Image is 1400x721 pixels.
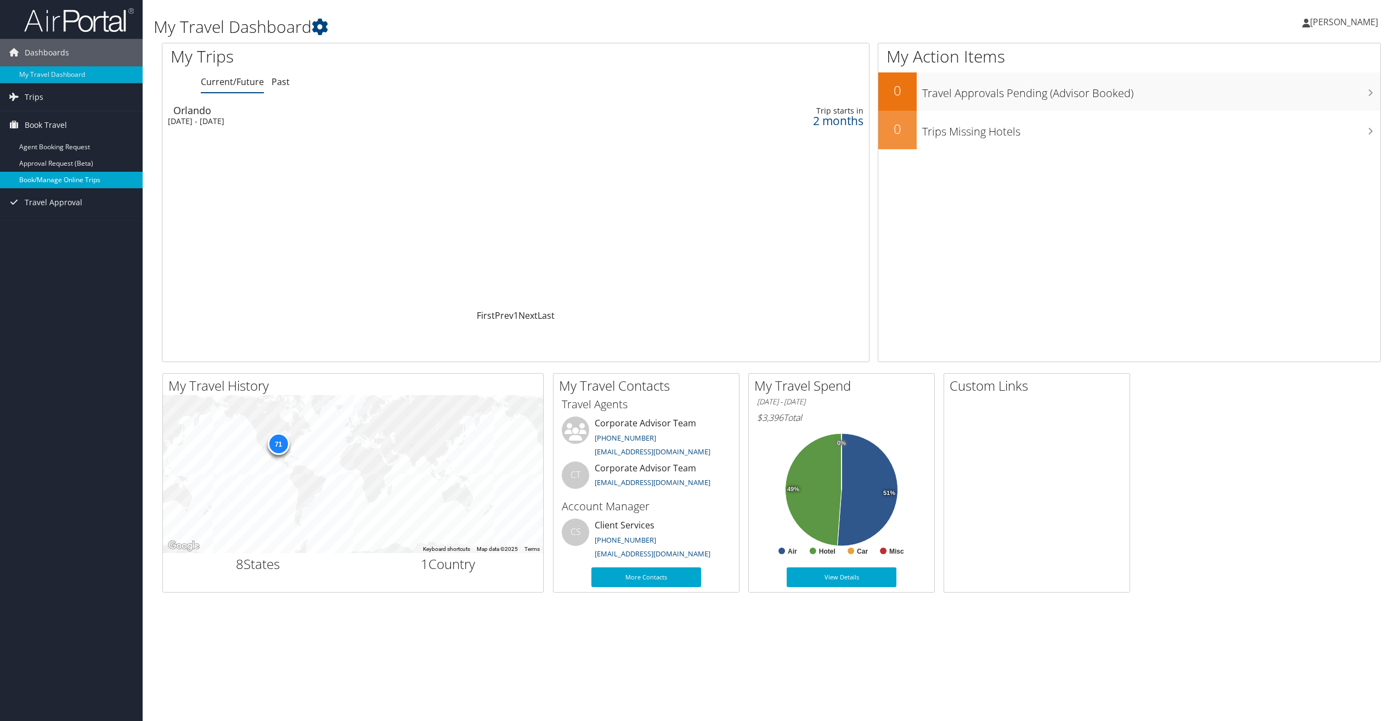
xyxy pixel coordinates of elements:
[25,83,43,111] span: Trips
[757,412,926,424] h6: Total
[25,189,82,216] span: Travel Approval
[595,549,710,559] a: [EMAIL_ADDRESS][DOMAIN_NAME]
[236,555,244,573] span: 8
[477,309,495,322] a: First
[556,416,736,461] li: Corporate Advisor Team
[878,72,1380,111] a: 0Travel Approvals Pending (Advisor Booked)
[556,461,736,497] li: Corporate Advisor Team
[154,15,977,38] h1: My Travel Dashboard
[595,477,710,487] a: [EMAIL_ADDRESS][DOMAIN_NAME]
[889,548,904,555] text: Misc
[524,546,540,552] a: Terms (opens in new tab)
[168,116,575,126] div: [DATE] - [DATE]
[267,433,289,455] div: 71
[787,486,799,493] tspan: 49%
[883,490,895,497] tspan: 51%
[857,548,868,555] text: Car
[25,111,67,139] span: Book Travel
[518,309,538,322] a: Next
[168,376,543,395] h2: My Travel History
[922,80,1380,101] h3: Travel Approvals Pending (Advisor Booked)
[837,440,846,447] tspan: 0%
[423,545,470,553] button: Keyboard shortcuts
[362,555,535,573] h2: Country
[595,433,656,443] a: [PHONE_NUMBER]
[556,519,736,564] li: Client Services
[878,120,917,138] h2: 0
[538,309,555,322] a: Last
[562,461,589,489] div: CT
[171,45,566,68] h1: My Trips
[201,76,264,88] a: Current/Future
[591,567,701,587] a: More Contacts
[680,116,863,126] div: 2 months
[166,539,202,553] img: Google
[25,39,69,66] span: Dashboards
[1310,16,1378,28] span: [PERSON_NAME]
[1302,5,1389,38] a: [PERSON_NAME]
[562,499,731,514] h3: Account Manager
[562,397,731,412] h3: Travel Agents
[757,397,926,407] h6: [DATE] - [DATE]
[559,376,739,395] h2: My Travel Contacts
[166,539,202,553] a: Open this area in Google Maps (opens a new window)
[495,309,513,322] a: Prev
[562,519,589,546] div: CS
[922,119,1380,139] h3: Trips Missing Hotels
[878,45,1380,68] h1: My Action Items
[788,548,797,555] text: Air
[513,309,518,322] a: 1
[421,555,428,573] span: 1
[477,546,518,552] span: Map data ©2025
[787,567,896,587] a: View Details
[24,7,134,33] img: airportal-logo.png
[173,105,580,115] div: Orlando
[878,81,917,100] h2: 0
[595,535,656,545] a: [PHONE_NUMBER]
[950,376,1130,395] h2: Custom Links
[754,376,934,395] h2: My Travel Spend
[757,412,783,424] span: $3,396
[595,447,710,457] a: [EMAIL_ADDRESS][DOMAIN_NAME]
[819,548,836,555] text: Hotel
[171,555,345,573] h2: States
[680,106,863,116] div: Trip starts in
[272,76,290,88] a: Past
[878,111,1380,149] a: 0Trips Missing Hotels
